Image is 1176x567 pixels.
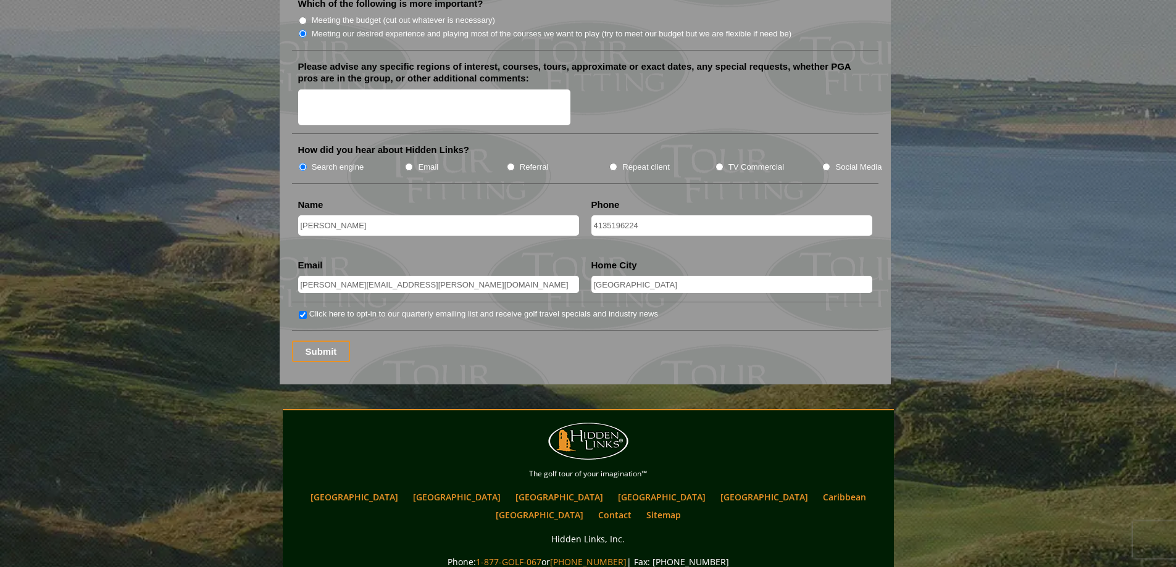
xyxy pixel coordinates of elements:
[835,161,882,173] label: Social Media
[622,161,670,173] label: Repeat client
[309,308,658,320] label: Click here to opt-in to our quarterly emailing list and receive golf travel specials and industry...
[714,488,814,506] a: [GEOGRAPHIC_DATA]
[592,506,638,524] a: Contact
[591,259,637,271] label: Home City
[509,488,609,506] a: [GEOGRAPHIC_DATA]
[286,467,891,481] p: The golf tour of your imagination™
[298,144,470,156] label: How did you hear about Hidden Links?
[292,341,351,362] input: Submit
[418,161,438,173] label: Email
[286,531,891,547] p: Hidden Links, Inc.
[298,259,323,271] label: Email
[520,161,549,173] label: Referral
[490,506,590,524] a: [GEOGRAPHIC_DATA]
[312,161,364,173] label: Search engine
[407,488,507,506] a: [GEOGRAPHIC_DATA]
[728,161,784,173] label: TV Commercial
[817,488,872,506] a: Caribbean
[312,28,792,40] label: Meeting our desired experience and playing most of the courses we want to play (try to meet our b...
[312,14,495,27] label: Meeting the budget (cut out whatever is necessary)
[612,488,712,506] a: [GEOGRAPHIC_DATA]
[640,506,687,524] a: Sitemap
[304,488,404,506] a: [GEOGRAPHIC_DATA]
[298,199,323,211] label: Name
[591,199,620,211] label: Phone
[298,60,872,85] label: Please advise any specific regions of interest, courses, tours, approximate or exact dates, any s...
